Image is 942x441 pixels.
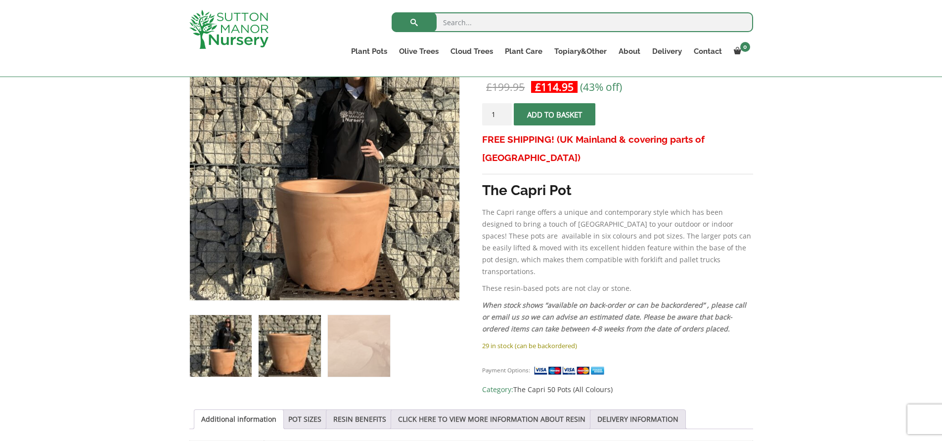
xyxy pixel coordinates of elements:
bdi: 114.95 [535,80,574,94]
input: Search... [392,12,753,32]
span: £ [486,80,492,94]
button: Add to basket [514,103,595,125]
strong: The Capri Pot [482,182,572,199]
em: When stock shows “available on back-order or can be backordered” , please call or email us so we ... [482,300,746,333]
img: The Capri Pot 50 Colour Terracotta - Image 3 [328,315,390,377]
img: payment supported [534,365,608,376]
input: Product quantity [482,103,512,125]
img: The Capri Pot 50 Colour Terracotta - Image 2 [259,315,320,377]
a: 0 [728,44,753,58]
a: Plant Care [499,44,548,58]
img: The Capri Pot 50 Colour Terracotta [190,315,252,377]
span: Category: [482,384,753,396]
p: These resin-based pots are not clay or stone. [482,282,753,294]
a: CLICK HERE TO VIEW MORE INFORMATION ABOUT RESIN [398,410,585,429]
a: Plant Pots [345,44,393,58]
a: Delivery [646,44,688,58]
bdi: 199.95 [486,80,525,94]
a: About [613,44,646,58]
a: POT SIZES [288,410,321,429]
a: Olive Trees [393,44,445,58]
a: The Capri 50 Pots (All Colours) [513,385,613,394]
a: DELIVERY INFORMATION [597,410,678,429]
a: Contact [688,44,728,58]
span: 0 [740,42,750,52]
span: £ [535,80,541,94]
a: Topiary&Other [548,44,613,58]
small: Payment Options: [482,366,530,374]
p: The Capri range offers a unique and contemporary style which has been designed to bring a touch o... [482,206,753,278]
img: logo [189,10,269,49]
p: 29 in stock (can be backordered) [482,340,753,352]
span: (43% off) [580,80,622,94]
a: Cloud Trees [445,44,499,58]
h3: FREE SHIPPING! (UK Mainland & covering parts of [GEOGRAPHIC_DATA]) [482,130,753,167]
a: Additional information [201,410,276,429]
a: RESIN BENEFITS [333,410,386,429]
